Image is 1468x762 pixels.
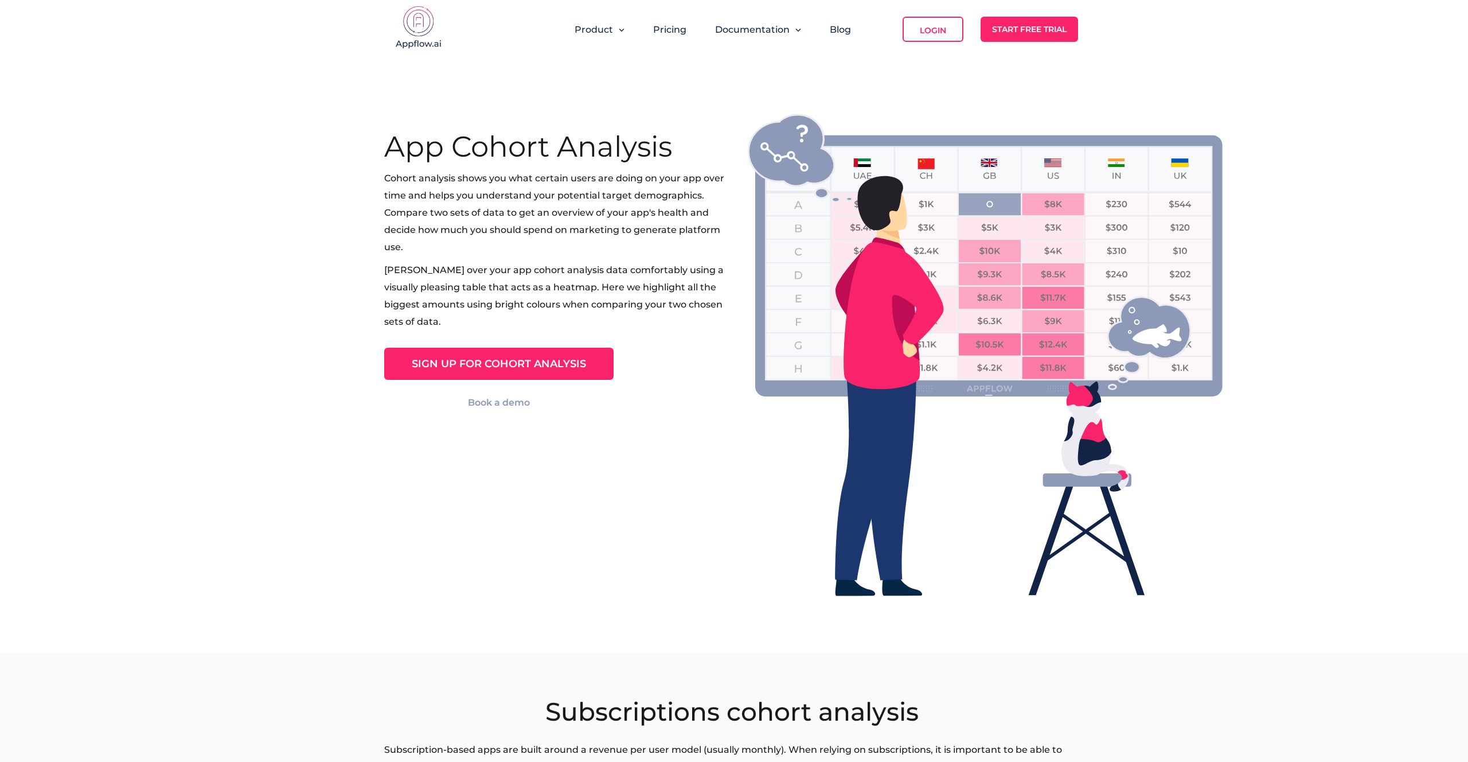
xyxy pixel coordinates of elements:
[575,24,624,35] button: Product
[830,24,851,35] a: Blog
[390,6,447,52] img: appflow.ai-logo
[384,133,728,161] h1: App Cohort Analysis
[715,24,790,35] span: Documentation
[715,24,801,35] button: Documentation
[728,91,1244,607] img: cohortIntr
[384,262,728,331] p: [PERSON_NAME] over your app cohort analysis data comfortably using a visually pleasing table that...
[384,699,1079,724] h2: Subscriptions cohort analysis
[903,17,963,42] a: Login
[384,170,728,256] p: Cohort analysis shows you what certain users are doing on your app over time and helps you unders...
[981,17,1078,42] a: Start Free Trial
[384,348,614,380] a: Sign up for cohort analysis
[575,24,613,35] span: Product
[653,24,686,35] a: Pricing
[468,397,530,408] a: Book a demo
